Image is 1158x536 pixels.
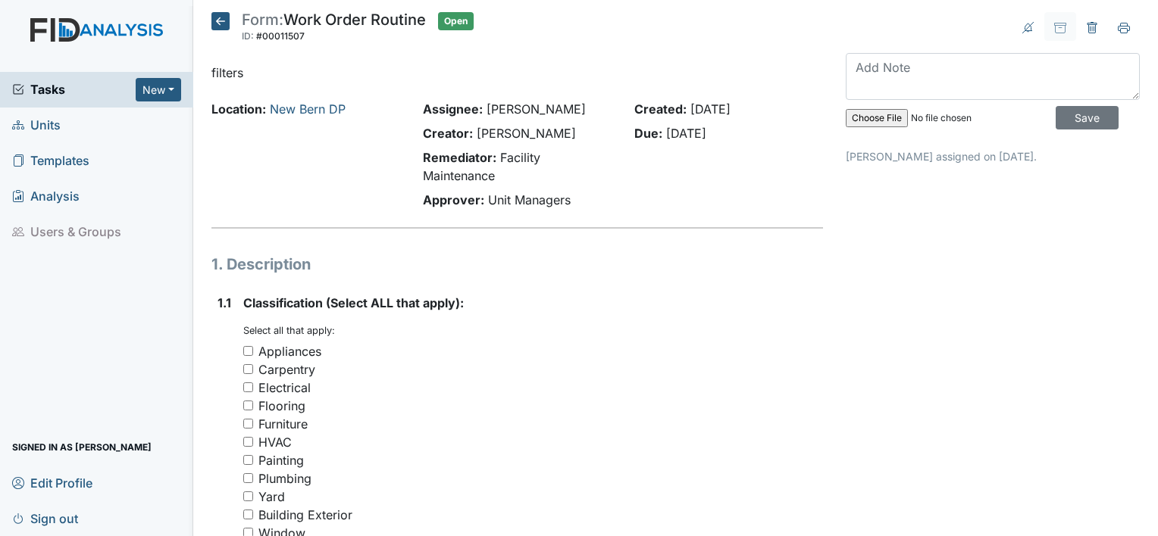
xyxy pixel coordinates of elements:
[634,101,687,117] strong: Created:
[477,126,576,141] span: [PERSON_NAME]
[846,148,1140,164] p: [PERSON_NAME] assigned on [DATE].
[258,415,308,433] div: Furniture
[423,150,496,165] strong: Remediator:
[243,419,253,428] input: Furniture
[12,149,89,173] span: Templates
[258,488,285,506] div: Yard
[438,12,474,30] span: Open
[211,64,823,82] p: filters
[243,510,253,519] input: Building Exterior
[243,346,253,356] input: Appliances
[12,114,61,137] span: Units
[423,101,483,117] strong: Assignee:
[243,400,253,410] input: Flooring
[242,30,254,42] span: ID:
[12,506,78,530] span: Sign out
[211,253,823,276] h1: 1. Description
[258,451,304,469] div: Painting
[12,80,136,98] a: Tasks
[211,101,266,117] strong: Location:
[634,126,662,141] strong: Due:
[258,342,321,360] div: Appliances
[12,185,80,208] span: Analysis
[243,473,253,483] input: Plumbing
[243,491,253,501] input: Yard
[218,294,231,312] label: 1.1
[243,325,335,336] small: Select all that apply:
[423,126,473,141] strong: Creator:
[666,126,706,141] span: [DATE]
[488,192,571,207] span: Unit Managers
[423,192,484,207] strong: Approver:
[1056,106,1119,129] input: Save
[258,469,311,488] div: Plumbing
[243,455,253,465] input: Painting
[243,364,253,374] input: Carpentry
[258,397,305,415] div: Flooring
[243,382,253,392] input: Electrical
[258,506,352,524] div: Building Exterior
[258,379,311,397] div: Electrical
[270,101,346,117] a: New Bern DP
[242,12,426,45] div: Work Order Routine
[12,435,152,459] span: Signed in as [PERSON_NAME]
[136,78,181,101] button: New
[487,101,586,117] span: [PERSON_NAME]
[258,360,315,379] div: Carpentry
[243,437,253,447] input: HVAC
[690,101,731,117] span: [DATE]
[256,30,305,42] span: #00011507
[12,471,92,494] span: Edit Profile
[243,295,464,310] span: Classification (Select ALL that apply):
[242,11,283,29] span: Form:
[258,433,292,451] div: HVAC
